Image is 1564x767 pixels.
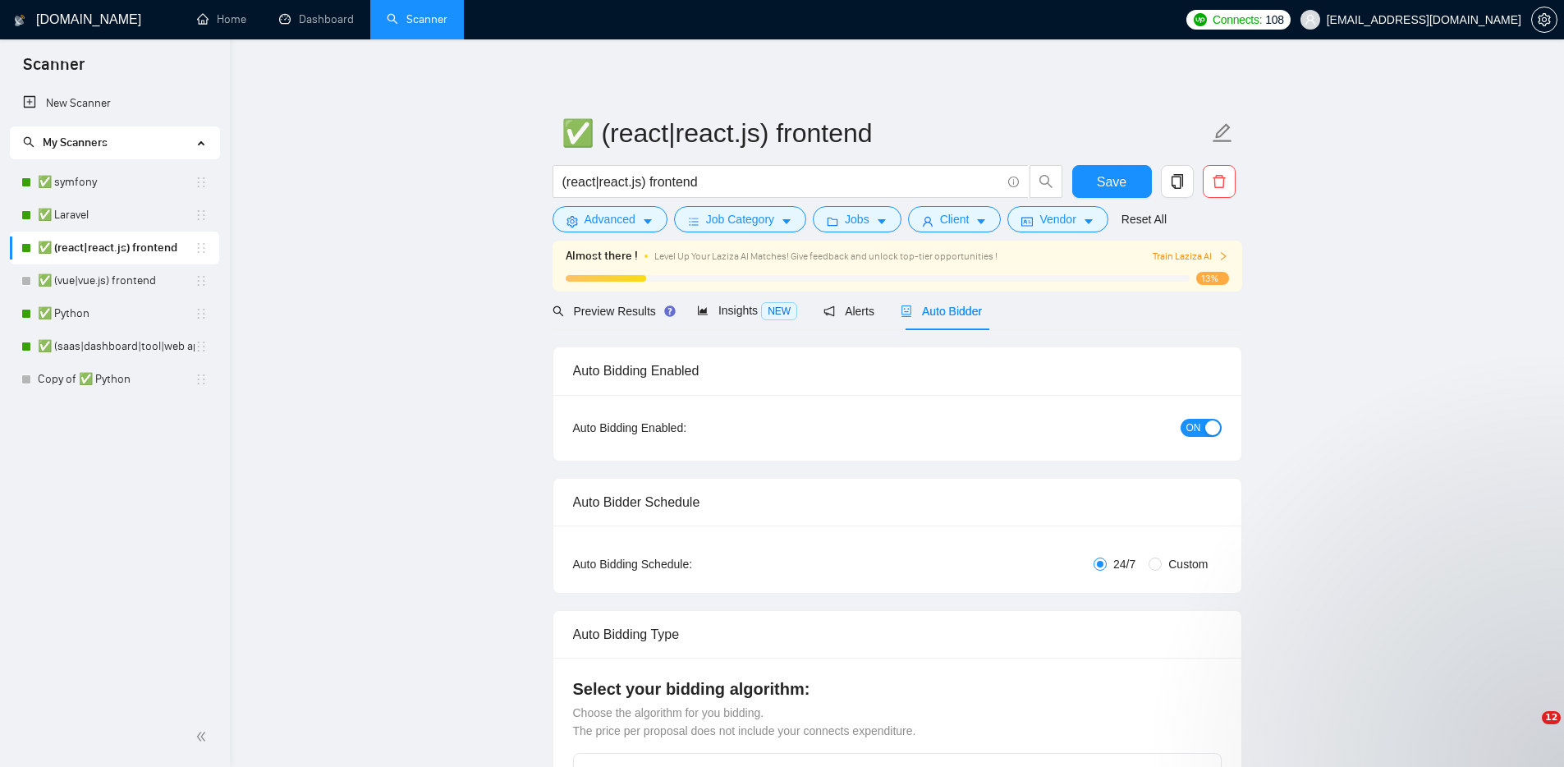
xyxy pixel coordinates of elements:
[573,611,1222,658] div: Auto Bidding Type
[10,330,219,363] li: ✅ (saas|dashboard|tool|web app|platform) ai developer
[1196,272,1229,285] span: 13%
[195,274,208,287] span: holder
[813,206,901,232] button: folderJobscaret-down
[1072,165,1152,198] button: Save
[761,302,797,320] span: NEW
[697,305,709,316] span: area-chart
[43,135,108,149] span: My Scanners
[663,304,677,319] div: Tooltip anchor
[1030,174,1062,189] span: search
[674,206,806,232] button: barsJob Categorycaret-down
[1162,174,1193,189] span: copy
[38,264,195,297] a: ✅ (vue|vue.js) frontend
[573,347,1222,394] div: Auto Bidding Enabled
[1186,419,1201,437] span: ON
[1542,711,1561,724] span: 12
[573,555,789,573] div: Auto Bidding Schedule:
[975,215,987,227] span: caret-down
[562,172,1001,192] input: Search Freelance Jobs...
[38,166,195,199] a: ✅ symfony
[573,677,1222,700] h4: Select your bidding algorithm:
[1039,210,1076,228] span: Vendor
[553,305,671,318] span: Preview Results
[1007,206,1108,232] button: idcardVendorcaret-down
[697,304,797,317] span: Insights
[1204,174,1235,189] span: delete
[197,12,246,26] a: homeHome
[654,250,998,262] span: Level Up Your Laziza AI Matches! Give feedback and unlock top-tier opportunities !
[38,232,195,264] a: ✅ (react|react.js) frontend
[562,113,1209,154] input: Scanner name...
[1212,122,1233,144] span: edit
[827,215,838,227] span: folder
[195,373,208,386] span: holder
[38,199,195,232] a: ✅ Laravel
[1265,11,1283,29] span: 108
[1162,555,1214,573] span: Custom
[553,305,564,317] span: search
[195,241,208,255] span: holder
[688,215,699,227] span: bars
[823,305,835,317] span: notification
[901,305,912,317] span: robot
[14,7,25,34] img: logo
[823,305,874,318] span: Alerts
[1203,165,1236,198] button: delete
[706,210,774,228] span: Job Category
[279,12,354,26] a: dashboardDashboard
[901,305,982,318] span: Auto Bidder
[1008,177,1019,187] span: info-circle
[10,264,219,297] li: ✅ (vue|vue.js) frontend
[566,247,638,265] span: Almost there !
[1153,249,1228,264] button: Train Laziza AI
[876,215,887,227] span: caret-down
[1531,7,1557,33] button: setting
[1107,555,1142,573] span: 24/7
[1194,13,1207,26] img: upwork-logo.png
[10,297,219,330] li: ✅ Python
[1121,210,1167,228] a: Reset All
[195,728,212,745] span: double-left
[195,176,208,189] span: holder
[585,210,635,228] span: Advanced
[553,206,667,232] button: settingAdvancedcaret-down
[845,210,869,228] span: Jobs
[38,297,195,330] a: ✅ Python
[1161,165,1194,198] button: copy
[38,330,195,363] a: ✅ (saas|dashboard|tool|web app|platform) ai developer
[10,53,98,87] span: Scanner
[1030,165,1062,198] button: search
[1508,711,1548,751] iframe: Intercom live chat
[195,340,208,353] span: holder
[10,363,219,396] li: Copy of ✅ Python
[195,209,208,222] span: holder
[10,166,219,199] li: ✅ symfony
[195,307,208,320] span: holder
[10,87,219,120] li: New Scanner
[1083,215,1094,227] span: caret-down
[642,215,654,227] span: caret-down
[1305,14,1316,25] span: user
[387,12,447,26] a: searchScanner
[1213,11,1262,29] span: Connects:
[23,87,206,120] a: New Scanner
[1218,251,1228,261] span: right
[781,215,792,227] span: caret-down
[10,199,219,232] li: ✅ Laravel
[1097,172,1126,192] span: Save
[908,206,1002,232] button: userClientcaret-down
[23,135,108,149] span: My Scanners
[922,215,933,227] span: user
[1021,215,1033,227] span: idcard
[1531,13,1557,26] a: setting
[573,706,916,737] span: Choose the algorithm for you bidding. The price per proposal does not include your connects expen...
[573,419,789,437] div: Auto Bidding Enabled:
[573,479,1222,526] div: Auto Bidder Schedule
[23,136,34,148] span: search
[940,210,970,228] span: Client
[10,232,219,264] li: ✅ (react|react.js) frontend
[1532,13,1557,26] span: setting
[38,363,195,396] a: Copy of ✅ Python
[566,215,578,227] span: setting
